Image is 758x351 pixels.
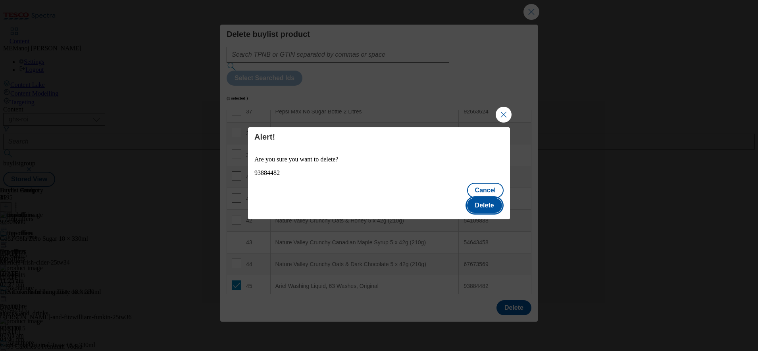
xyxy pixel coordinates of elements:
div: 93884482 [254,169,504,176]
button: Close Modal [496,107,512,123]
h4: Alert! [254,132,504,142]
div: Modal [248,127,510,219]
button: Cancel [467,183,504,198]
p: Are you sure you want to delete? [254,156,504,163]
button: Delete [467,198,502,213]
